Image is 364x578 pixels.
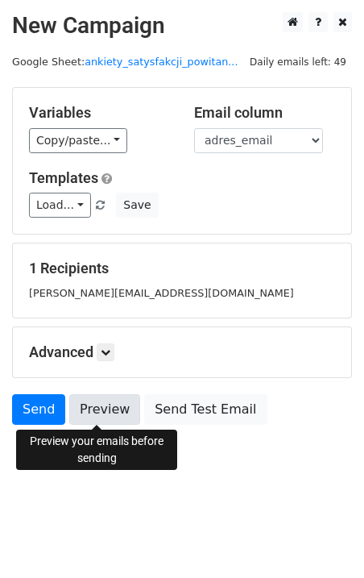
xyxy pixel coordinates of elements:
[12,56,238,68] small: Google Sheet:
[283,501,364,578] iframe: Chat Widget
[29,343,335,361] h5: Advanced
[144,394,267,425] a: Send Test Email
[69,394,140,425] a: Preview
[29,104,170,122] h5: Variables
[116,193,158,218] button: Save
[29,287,294,299] small: [PERSON_NAME][EMAIL_ADDRESS][DOMAIN_NAME]
[29,169,98,186] a: Templates
[85,56,238,68] a: ankiety_satysfakcji_powitan...
[29,260,335,277] h5: 1 Recipients
[12,12,352,40] h2: New Campaign
[194,104,335,122] h5: Email column
[12,394,65,425] a: Send
[283,501,364,578] div: Widżet czatu
[29,193,91,218] a: Load...
[244,53,352,71] span: Daily emails left: 49
[16,430,177,470] div: Preview your emails before sending
[29,128,127,153] a: Copy/paste...
[244,56,352,68] a: Daily emails left: 49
